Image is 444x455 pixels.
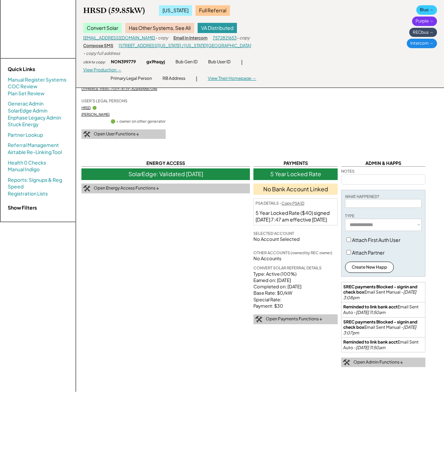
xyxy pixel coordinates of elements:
button: Create New Happ [345,262,394,273]
div: Intercom → [407,39,437,48]
strong: SREC payments Blocked - signin and check box [343,319,418,330]
a: [EMAIL_ADDRESS][DOMAIN_NAME] [83,35,155,40]
div: No Accounts [253,255,281,262]
div: | [241,59,243,66]
div: Purple → [412,17,437,26]
label: Attach First Auth User [352,237,400,243]
div: - copy [155,35,168,41]
div: Bub User ID [208,59,231,65]
div: Open Energy Access Functions ↓ [94,185,159,191]
a: 7572821653 [213,35,237,40]
div: No Account Selected [253,236,338,242]
a: Health 0 Checks [8,159,46,166]
img: tool-icon.png [343,359,350,366]
div: ENERGY ACCESS [81,160,250,167]
em: [DATE] 3:07pm [343,325,417,335]
div: Email Sent Auto - [343,339,423,350]
div: Convert Solar [83,23,122,33]
div: RECbus → [409,28,437,37]
div: SolarEdge: Validated [DATE] [81,168,250,180]
a: Partner Lookup [8,132,43,139]
div: VA Distributed [198,23,237,33]
a: Plan Set Review [8,90,45,97]
div: [US_STATE] [159,5,192,16]
div: View Production → [83,67,121,73]
div: 5 Year Locked Rate [253,168,338,180]
a: [STREET_ADDRESS][US_STATE] / [US_STATE][GEOGRAPHIC_DATA] [119,43,251,48]
div: Quick Links [8,66,78,73]
img: tool-icon.png [255,316,262,322]
div: Full Referral [196,5,230,16]
em: [DATE] 11:50am [356,310,385,315]
a: Generac Admin [8,100,44,107]
div: Email Sent Manual - [343,284,423,301]
div: Blue → [416,5,437,15]
a: Airtable Re-Linking Tool [8,149,62,156]
div: Primary Legal Person [111,76,152,82]
div: Compose SMS [83,43,113,49]
strong: Reminded to link bank acct [343,339,398,345]
a: Referral Management [8,142,59,149]
div: - copy full address [83,51,120,57]
div: Email Sent Manual - [343,319,423,336]
div: Email in Intercom [173,35,207,41]
div: USER'S LEGAL PERSONS [81,98,127,103]
div: - copy [237,35,250,41]
div: HRSD (59.85kW) [83,6,145,15]
a: Reports: Signups & Reg Speed [8,177,68,190]
img: tool-icon.png [83,131,90,137]
div: OTHER ACCOUNTS (owned by REC owner) [253,250,332,255]
strong: Show Filters [8,204,37,211]
div: Open Payments Functions ↓ [266,316,322,322]
div: Has Other Systems, See All [125,23,194,33]
div: Open User Functions ↓ [94,131,139,137]
div: View Their Homepage → [208,76,256,82]
a: Registration Lists [8,190,48,197]
div: PSA DETAILS - [254,199,306,207]
a: HRSD [81,105,91,110]
em: [DATE] 3:08pm [343,289,417,300]
div: 5 Year Locked Rate ($40) signed [DATE] 7:47 am effective [DATE] [254,208,337,225]
div: click to copy: [83,59,106,64]
div: ADMIN & HAPPS [341,160,425,167]
a: Stuck Energy [8,121,39,128]
strong: Reminded to link bank acct [343,304,398,309]
div: WHAT HAPPENED? [345,194,379,199]
a: SolarEdge Admin [8,107,47,114]
a: [PERSON_NAME] [81,112,110,116]
div: SELECTED ACCOUNT [253,231,294,236]
div: Bub Gen ID [175,59,198,65]
div: gx9hsqyj [146,59,165,65]
u: Copy PSA ID [281,201,304,205]
div: Email Sent Auto - [343,304,423,315]
a: Manual Register Systems [8,76,66,83]
strong: SREC payments Blocked - signin and check box [343,284,418,295]
div: Open Admin Functions ↓ [353,359,403,365]
img: tool-icon.png [83,185,90,192]
div: PAYMENTS [253,160,338,167]
a: Manual Indigo [8,166,40,173]
div: RB Address [163,76,185,82]
div: 🟢 [92,105,97,110]
div: TYPE [345,213,354,218]
div: | [196,75,197,82]
div: NOTES [341,168,354,174]
em: [DATE] 11:50am [356,345,385,350]
div: CONVERT SOLAR REFERRAL DETAILS [253,265,322,270]
a: Enphase Legacy Admin [8,114,61,121]
div: NON399779 [111,59,136,65]
div: 🟢 = owner on other generator [111,118,166,124]
a: 019468ca-9dd5-70c9-8739-82a4d48e7046 [81,86,157,91]
label: Attach Partner [352,249,385,256]
div: Type: Active (100%) Earned on: [DATE] Completed on: [DATE] Base Rate: $0/kW Special Rate: Payment... [253,271,338,309]
a: COC Review [8,83,38,90]
div: No Bank Account Linked [253,184,338,195]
